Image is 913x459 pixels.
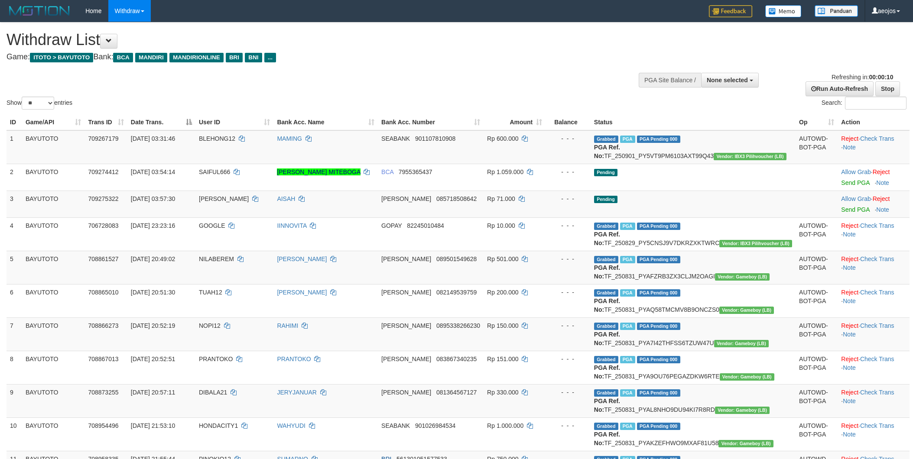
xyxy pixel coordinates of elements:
span: Vendor URL: https://dashboard.q2checkout.com/secure [714,153,786,160]
h4: Game: Bank: [6,53,600,61]
span: Vendor URL: https://dashboard.q2checkout.com/secure [718,440,773,447]
span: Grabbed [594,136,618,143]
b: PGA Ref. No: [594,231,620,246]
td: BAYUTOTO [22,251,84,284]
td: 4 [6,217,22,251]
span: 709267179 [88,135,118,142]
a: Note [843,398,856,404]
span: 708861527 [88,255,118,262]
td: 8 [6,351,22,384]
td: 7 [6,317,22,351]
span: · [841,168,872,175]
div: - - - [549,221,587,230]
span: Copy 085718508642 to clipboard [436,195,477,202]
span: 709274412 [88,168,118,175]
b: PGA Ref. No: [594,264,620,280]
span: MANDIRI [135,53,167,62]
span: [PERSON_NAME] [381,255,431,262]
span: Grabbed [594,223,618,230]
span: Rp 330.000 [487,389,518,396]
td: · · [838,130,910,164]
td: · · [838,417,910,451]
span: [PERSON_NAME] [381,195,431,202]
span: Grabbed [594,389,618,397]
span: Rp 150.000 [487,322,518,329]
span: 708866273 [88,322,118,329]
td: BAYUTOTO [22,130,84,164]
a: Check Trans [860,422,894,429]
span: BCA [381,168,393,175]
td: · · [838,284,910,317]
div: - - - [549,288,587,297]
span: Copy 083867340235 to clipboard [436,356,477,362]
a: Check Trans [860,322,894,329]
td: BAYUTOTO [22,164,84,191]
th: Bank Acc. Number: activate to sort column ascending [378,114,484,130]
td: 3 [6,191,22,217]
span: ... [264,53,276,62]
span: BCA [113,53,133,62]
span: Marked by aeocindy [620,423,635,430]
strong: 00:00:10 [869,74,893,81]
a: Send PGA [841,206,869,213]
span: PGA Pending [637,389,680,397]
span: BRI [226,53,243,62]
td: 2 [6,164,22,191]
div: - - - [549,388,587,397]
td: · · [838,351,910,384]
span: Marked by aeocindy [620,136,635,143]
b: PGA Ref. No: [594,331,620,346]
span: MANDIRIONLINE [169,53,224,62]
span: Marked by aeojona [620,256,635,263]
span: Rp 1.000.000 [487,422,523,429]
a: [PERSON_NAME] [277,255,327,262]
span: NILABEREM [199,255,234,262]
span: 708867013 [88,356,118,362]
span: Marked by aeojona [620,356,635,363]
img: Feedback.jpg [709,5,752,17]
a: Reject [841,356,858,362]
span: BLEHONG12 [199,135,235,142]
span: Marked by aeojona [620,389,635,397]
td: AUTOWD-BOT-PGA [796,284,838,317]
th: ID [6,114,22,130]
a: Reject [841,255,858,262]
td: AUTOWD-BOT-PGA [796,317,838,351]
a: Note [843,331,856,338]
span: PGA Pending [637,136,680,143]
div: - - - [549,194,587,203]
span: BNI [245,53,262,62]
a: Check Trans [860,289,894,296]
a: Check Trans [860,356,894,362]
span: [DATE] 21:53:10 [131,422,175,429]
button: None selected [701,73,759,87]
a: Check Trans [860,222,894,229]
span: Marked by aeojona [620,323,635,330]
a: Allow Grab [841,168,871,175]
span: [PERSON_NAME] [381,356,431,362]
span: Grabbed [594,289,618,297]
td: 10 [6,417,22,451]
a: Note [876,206,889,213]
span: TUAH12 [199,289,222,296]
span: NOPI12 [199,322,221,329]
th: Op: activate to sort column ascending [796,114,838,130]
a: Check Trans [860,135,894,142]
a: Reject [841,289,858,296]
td: BAYUTOTO [22,284,84,317]
span: PGA Pending [637,223,680,230]
a: Allow Grab [841,195,871,202]
span: Copy 0895338266230 to clipboard [436,322,480,329]
span: [DATE] 20:52:19 [131,322,175,329]
a: Note [843,231,856,238]
a: [PERSON_NAME] MITEBOGA [277,168,360,175]
td: · [838,164,910,191]
span: [PERSON_NAME] [381,322,431,329]
a: Note [843,144,856,151]
span: Rp 71.000 [487,195,515,202]
span: Rp 10.000 [487,222,515,229]
select: Showentries [22,97,54,110]
a: IINNOVITA [277,222,306,229]
a: Note [843,264,856,271]
td: AUTOWD-BOT-PGA [796,384,838,417]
